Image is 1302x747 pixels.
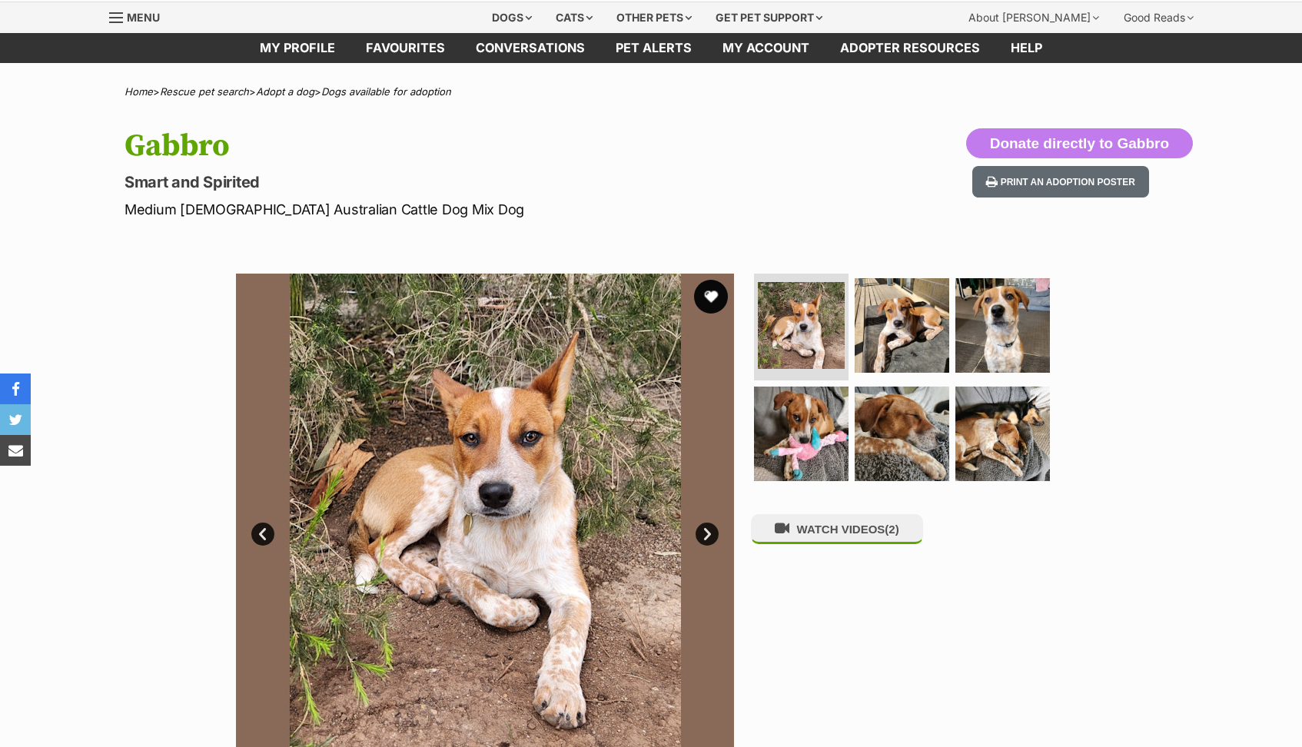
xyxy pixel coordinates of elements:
div: Dogs [481,2,543,33]
span: (2) [885,523,898,536]
a: Prev [251,523,274,546]
a: Home [125,85,153,98]
div: Cats [545,2,603,33]
span: Menu [127,11,160,24]
a: Favourites [350,33,460,63]
a: Adopter resources [825,33,995,63]
img: Photo of Gabbro [955,387,1050,481]
a: Adopt a dog [256,85,314,98]
img: Photo of Gabbro [754,387,849,481]
img: Photo of Gabbro [855,387,949,481]
a: My profile [244,33,350,63]
p: Smart and Spirited [125,171,775,193]
div: Other pets [606,2,702,33]
button: Print an adoption poster [972,166,1149,198]
div: About [PERSON_NAME] [958,2,1110,33]
a: Menu [109,2,171,30]
img: Photo of Gabbro [955,278,1050,373]
h1: Gabbro [125,128,775,164]
div: Get pet support [705,2,833,33]
a: My account [707,33,825,63]
a: Dogs available for adoption [321,85,451,98]
button: favourite [694,280,728,314]
img: Photo of Gabbro [855,278,949,373]
a: Pet alerts [600,33,707,63]
div: Good Reads [1113,2,1204,33]
img: Photo of Gabbro [758,282,845,369]
a: Next [696,523,719,546]
div: > > > [86,86,1216,98]
button: Donate directly to Gabbro [966,128,1193,159]
a: conversations [460,33,600,63]
p: Medium [DEMOGRAPHIC_DATA] Australian Cattle Dog Mix Dog [125,199,775,220]
a: Help [995,33,1058,63]
a: Rescue pet search [160,85,249,98]
button: WATCH VIDEOS(2) [751,514,923,544]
